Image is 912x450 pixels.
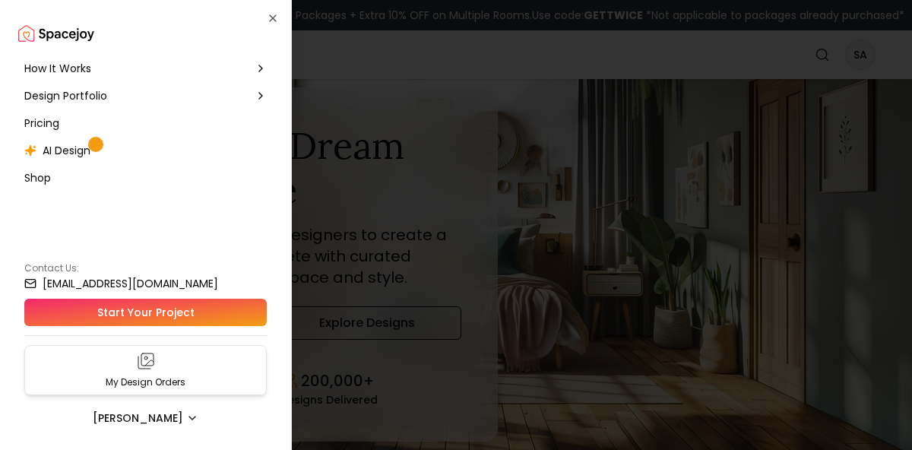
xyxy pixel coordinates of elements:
span: How It Works [24,61,91,76]
span: Pricing [24,116,59,131]
span: AI Design [43,143,90,158]
a: My Design Orders [24,345,267,395]
span: Design Portfolio [24,88,107,103]
a: Spacejoy [18,18,94,49]
p: Contact Us: [24,262,267,274]
p: My Design Orders [106,376,185,388]
img: Spacejoy Logo [18,18,94,49]
small: [EMAIL_ADDRESS][DOMAIN_NAME] [43,278,218,289]
a: Start Your Project [24,299,267,326]
span: Shop [24,170,51,185]
button: [PERSON_NAME] [24,404,267,432]
a: [EMAIL_ADDRESS][DOMAIN_NAME] [24,277,267,290]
